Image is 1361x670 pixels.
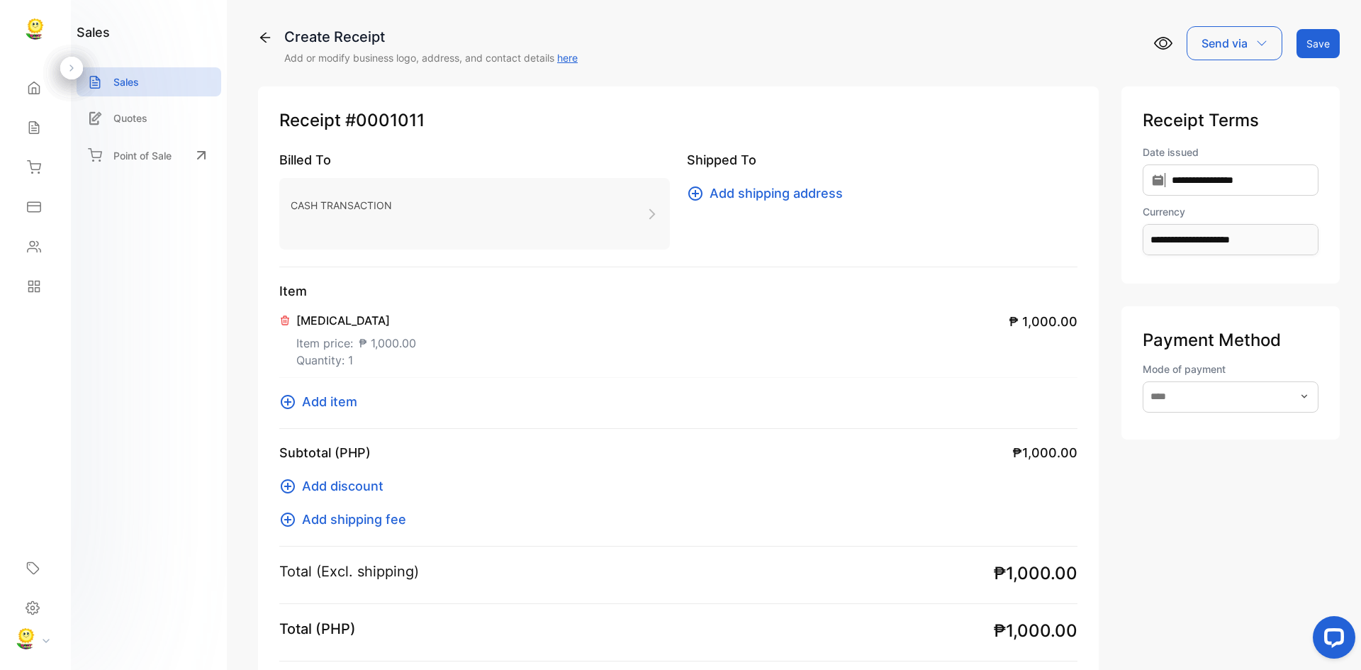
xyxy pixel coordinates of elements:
a: here [557,52,578,64]
span: Add shipping address [710,184,843,203]
p: Payment Method [1143,328,1318,353]
p: Receipt [279,108,1077,133]
p: Receipt Terms [1143,108,1318,133]
p: Add or modify business logo, address, and contact details [284,50,578,65]
a: Point of Sale [77,140,221,171]
p: Quantity: 1 [296,352,416,369]
button: Add shipping address [687,184,851,203]
p: Send via [1202,35,1248,52]
p: Point of Sale [113,148,172,163]
p: CASH TRANSACTION [291,195,392,216]
button: Add shipping fee [279,510,415,529]
button: Add discount [279,476,392,496]
img: logo [25,18,46,40]
span: ₱ 1,000.00 [1009,312,1077,331]
span: Add item [302,392,357,411]
span: ₱1,000.00 [1012,443,1077,462]
p: Shipped To [687,150,1077,169]
label: Date issued [1143,145,1318,160]
p: Quotes [113,111,147,125]
button: Add item [279,392,366,411]
p: Item price: [296,329,416,352]
span: Add shipping fee [302,510,406,529]
p: Total (Excl. shipping) [279,561,419,582]
a: Quotes [77,104,221,133]
div: Create Receipt [284,26,578,48]
span: ₱1,000.00 [993,561,1077,586]
span: ₱ 1,000.00 [359,335,416,352]
p: Item [279,281,1077,301]
h1: sales [77,23,110,42]
span: ₱1,000.00 [993,618,1077,644]
p: Subtotal (PHP) [279,443,371,462]
button: Save [1296,29,1340,58]
p: [MEDICAL_DATA] [296,312,416,329]
a: Sales [77,67,221,96]
img: profile [16,628,37,649]
p: Billed To [279,150,670,169]
label: Mode of payment [1143,362,1318,376]
iframe: LiveChat chat widget [1301,610,1361,670]
p: Sales [113,74,139,89]
span: Add discount [302,476,383,496]
span: #0001011 [345,108,425,133]
label: Currency [1143,204,1318,219]
button: Send via [1187,26,1282,60]
p: Total (PHP) [279,618,356,640]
